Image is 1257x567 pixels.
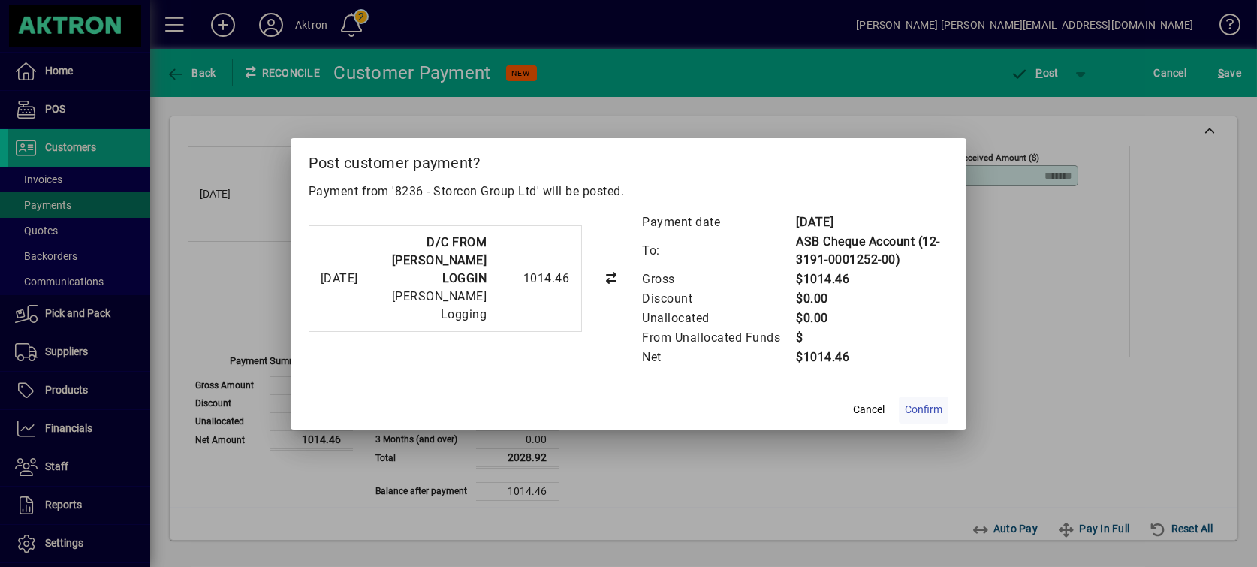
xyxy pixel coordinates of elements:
button: Confirm [899,397,948,424]
td: Gross [642,270,796,289]
td: ASB Cheque Account (12-3191-0001252-00) [796,232,949,270]
p: Payment from '8236 - Storcon Group Ltd' will be posted. [309,182,948,201]
td: From Unallocated Funds [642,328,796,348]
button: Cancel [845,397,893,424]
td: $1014.46 [796,348,949,367]
strong: D/C FROM [PERSON_NAME] LOGGIN [392,235,487,285]
div: 1014.46 [495,270,570,288]
td: $1014.46 [796,270,949,289]
td: $ [796,328,949,348]
td: $0.00 [796,309,949,328]
td: $0.00 [796,289,949,309]
td: [DATE] [796,213,949,232]
span: [PERSON_NAME] Logging [392,289,487,321]
span: Cancel [853,402,885,418]
h2: Post customer payment? [291,138,966,182]
td: Unallocated [642,309,796,328]
td: Net [642,348,796,367]
td: Discount [642,289,796,309]
td: To: [642,232,796,270]
span: Confirm [905,402,942,418]
td: Payment date [642,213,796,232]
div: [DATE] [321,270,358,288]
